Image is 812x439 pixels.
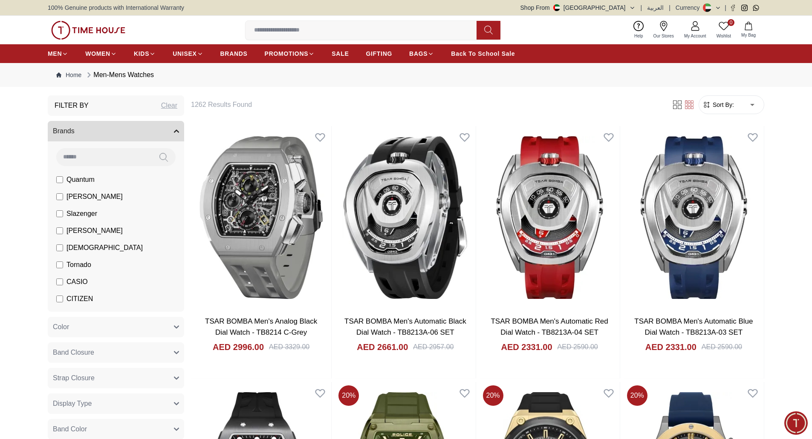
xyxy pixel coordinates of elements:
span: Brands [53,126,75,136]
span: BRANDS [220,49,248,58]
input: [PERSON_NAME] [56,193,63,200]
div: Nearest Store Locator [83,239,164,255]
span: | [641,3,642,12]
span: | [725,3,726,12]
a: WOMEN [85,46,117,61]
a: KIDS [134,46,156,61]
h4: AED 2996.00 [213,341,264,353]
div: AED 3329.00 [269,342,309,352]
span: Track your Shipment [93,261,159,272]
a: BAGS [409,46,434,61]
div: AED 2590.00 [702,342,742,352]
div: AED 2590.00 [558,342,598,352]
img: United Arab Emirates [553,4,560,11]
button: Band Closure [48,342,184,363]
a: TSAR BOMBA Men's Automatic Red Dial Watch - TB8213A-04 SET [491,317,608,336]
a: GIFTING [366,46,392,61]
h3: Filter By [55,100,89,111]
span: UNISEX [173,49,196,58]
span: GUESS [66,311,90,321]
input: [DEMOGRAPHIC_DATA] [56,244,63,251]
span: Quantum [66,175,95,185]
button: Display Type [48,393,184,414]
span: Hello! I'm your Time House Watches Support Assistant. How can I assist you [DATE]? [14,180,130,208]
div: Currency [676,3,703,12]
span: [PERSON_NAME] [66,226,123,236]
span: New Enquiry [26,222,66,232]
h4: AED 2331.00 [645,341,696,353]
button: العربية [647,3,664,12]
span: CITIZEN [66,294,93,304]
span: Band Color [53,424,87,434]
img: TSAR BOMBA Men's Automatic Black Dial Watch - TB8213A-06 SET [335,126,475,309]
span: Slazenger [66,209,97,219]
button: Shop From[GEOGRAPHIC_DATA] [520,3,636,12]
em: Back [6,6,23,23]
button: Strap Closure [48,368,184,388]
input: Tornado [56,261,63,268]
a: 0Wishlist [711,19,736,41]
span: KIDS [134,49,149,58]
textarea: We are here to help you [2,287,168,330]
div: Clear [161,100,177,111]
span: 20 % [338,385,359,406]
img: TSAR BOMBA Men's Automatic Blue Dial Watch - TB8213A-03 SET [624,126,764,309]
input: Slazenger [56,210,63,217]
h4: AED 2331.00 [501,341,552,353]
div: [PERSON_NAME] [9,164,168,172]
a: TSAR BOMBA Men's Automatic Blue Dial Watch - TB8213A-03 SET [634,317,753,336]
input: CASIO [56,278,63,285]
div: [PERSON_NAME] [45,11,142,19]
div: New Enquiry [20,220,72,235]
a: Back To School Sale [451,46,515,61]
img: TSAR BOMBA Men's Analog Black Dial Watch - TB8214 C-Grey [191,126,331,309]
span: Sort By: [711,100,734,109]
button: My Bag [736,20,761,40]
img: Profile picture of Zoe [26,8,40,22]
img: ... [51,21,125,40]
span: Help [631,33,647,39]
span: My Account [681,33,710,39]
span: Strap Closure [53,373,95,383]
a: BRANDS [220,46,248,61]
span: Display Type [53,399,92,409]
span: MEN [48,49,62,58]
h4: AED 2661.00 [357,341,408,353]
div: Request a callback [12,259,83,274]
span: 0 [728,19,734,26]
h6: 1262 Results Found [191,100,661,110]
input: CITIZEN [56,296,63,302]
span: Exchanges [124,222,159,232]
a: TSAR BOMBA Men's Automatic Black Dial Watch - TB8213A-06 SET [344,317,466,336]
a: SALE [332,46,349,61]
input: Quantum [56,176,63,183]
div: Services [76,220,114,235]
span: Request a callback [17,261,77,272]
span: | [669,3,670,12]
a: Help [629,19,648,41]
a: Instagram [741,5,748,11]
div: Exchanges [118,220,164,235]
div: Men-Mens Watches [85,70,154,80]
a: Our Stores [648,19,679,41]
div: Chat Widget [784,411,808,435]
div: Track your Shipment [87,259,164,274]
button: Brands [48,121,184,141]
span: Back To School Sale [451,49,515,58]
img: TSAR BOMBA Men's Automatic Red Dial Watch - TB8213A-04 SET [480,126,620,309]
a: PROMOTIONS [265,46,315,61]
span: BAGS [409,49,428,58]
a: Whatsapp [753,5,759,11]
span: GIFTING [366,49,392,58]
a: TSAR BOMBA Men's Analog Black Dial Watch - TB8214 C-Grey [205,317,317,336]
a: Home [56,71,81,79]
span: Services [82,222,109,232]
span: My Bag [738,32,759,38]
span: WOMEN [85,49,110,58]
span: 12:32 PM [114,204,136,210]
